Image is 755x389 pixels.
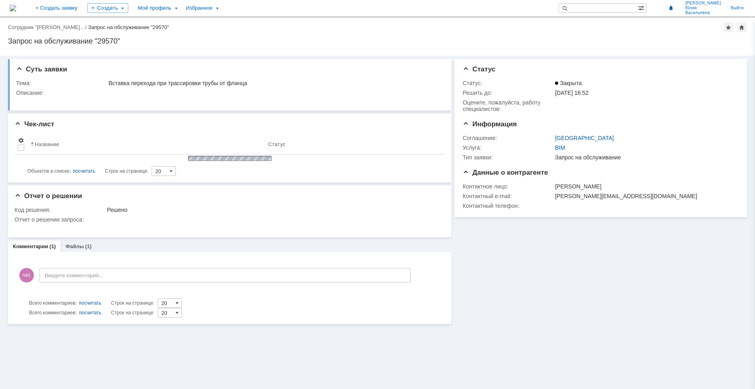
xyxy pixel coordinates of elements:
div: Контактное лицо: [463,183,553,190]
div: / [8,24,88,30]
div: Запрос на обслуживание "29570" [8,37,747,45]
div: Решить до: [463,90,553,96]
span: Информация [463,120,517,128]
div: Запрос на обслуживание "29570" [88,24,169,30]
div: Тема: [16,80,107,86]
img: wJIQAAOwAAAAAAAAAAAA== [186,155,274,162]
i: Строк на странице: [29,308,154,318]
div: Вставка перехода при трассировки трубы от фланца [108,80,439,86]
a: Комментарии [13,243,48,249]
a: BIM [555,144,565,151]
div: Создать [87,3,128,13]
span: Всего комментариев: [29,300,77,306]
span: Васильевна [685,10,721,15]
div: Соглашение: [463,135,553,141]
div: Добавить в избранное [724,23,733,32]
span: Расширенный поиск [638,4,646,11]
span: Объектов в списке: [27,168,71,174]
span: Суть заявки [16,65,67,73]
div: Статус: [463,80,553,86]
span: Статус [463,65,495,73]
span: ЧЮ [19,268,34,282]
a: Перейти на домашнюю страницу [10,5,16,11]
div: Описание: [16,90,441,96]
i: Строк на странице: [27,166,148,176]
div: [PERSON_NAME][EMAIL_ADDRESS][DOMAIN_NAME] [555,193,734,199]
i: Строк на странице: [29,298,154,308]
span: Данные о контрагенте [463,169,548,176]
span: [DATE] 16:52 [555,90,588,96]
span: [PERSON_NAME] [685,1,721,6]
img: logo [10,5,16,11]
div: Название [35,141,59,147]
th: Название [27,134,265,155]
span: Настройки [18,137,24,144]
div: (1) [85,243,92,249]
div: посчитать [79,308,102,318]
div: Отчет о решении запроса: [15,216,441,223]
div: Решено [107,207,439,213]
div: посчитать [73,166,96,176]
a: [GEOGRAPHIC_DATA] [555,135,614,141]
span: Всего комментариев: [29,310,77,316]
div: Запрос на обслуживание [555,154,734,161]
th: Статус [265,134,438,155]
div: (1) [50,243,56,249]
div: Контактный телефон: [463,203,553,209]
div: Услуга: [463,144,553,151]
div: Oцените, пожалуйста, работу специалистов: [463,99,553,112]
div: Код решения: [15,207,105,213]
div: Тип заявки: [463,154,553,161]
div: Контактный e-mail: [463,193,553,199]
a: Сотрудник "[PERSON_NAME]… [8,24,85,30]
span: Чек-лист [15,120,54,128]
span: Отчет о решении [15,192,82,200]
a: Файлы [65,243,84,249]
div: Статус [268,141,286,147]
div: посчитать [79,298,102,308]
div: Сделать домашней страницей [737,23,747,32]
div: [PERSON_NAME] [555,183,734,190]
span: Закрыта [555,80,582,86]
span: Юлия [685,6,721,10]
